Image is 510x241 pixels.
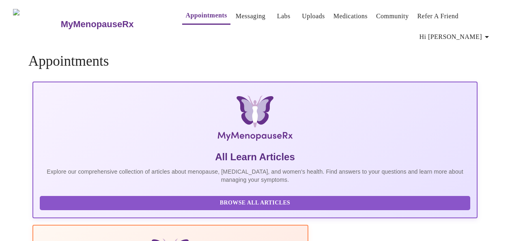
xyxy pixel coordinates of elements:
button: Uploads [299,8,328,24]
p: Explore our comprehensive collection of articles about menopause, [MEDICAL_DATA], and women's hea... [40,168,470,184]
a: Community [376,11,409,22]
button: Medications [330,8,371,24]
h5: All Learn Articles [40,151,470,164]
a: Appointments [185,10,227,21]
span: Browse All Articles [48,198,462,208]
a: Medications [334,11,368,22]
button: Hi [PERSON_NAME] [416,29,495,45]
img: MyMenopauseRx Logo [13,9,60,39]
button: Community [373,8,412,24]
button: Browse All Articles [40,196,470,210]
button: Refer a Friend [414,8,462,24]
h4: Appointments [28,53,482,69]
button: Labs [271,8,297,24]
h3: MyMenopauseRx [61,19,134,30]
span: Hi [PERSON_NAME] [420,31,492,43]
a: Labs [277,11,291,22]
img: MyMenopauseRx Logo [107,95,403,144]
button: Messaging [232,8,269,24]
a: MyMenopauseRx [60,10,166,39]
a: Browse All Articles [40,199,472,206]
button: Appointments [182,7,230,25]
a: Refer a Friend [417,11,458,22]
a: Messaging [236,11,265,22]
a: Uploads [302,11,325,22]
